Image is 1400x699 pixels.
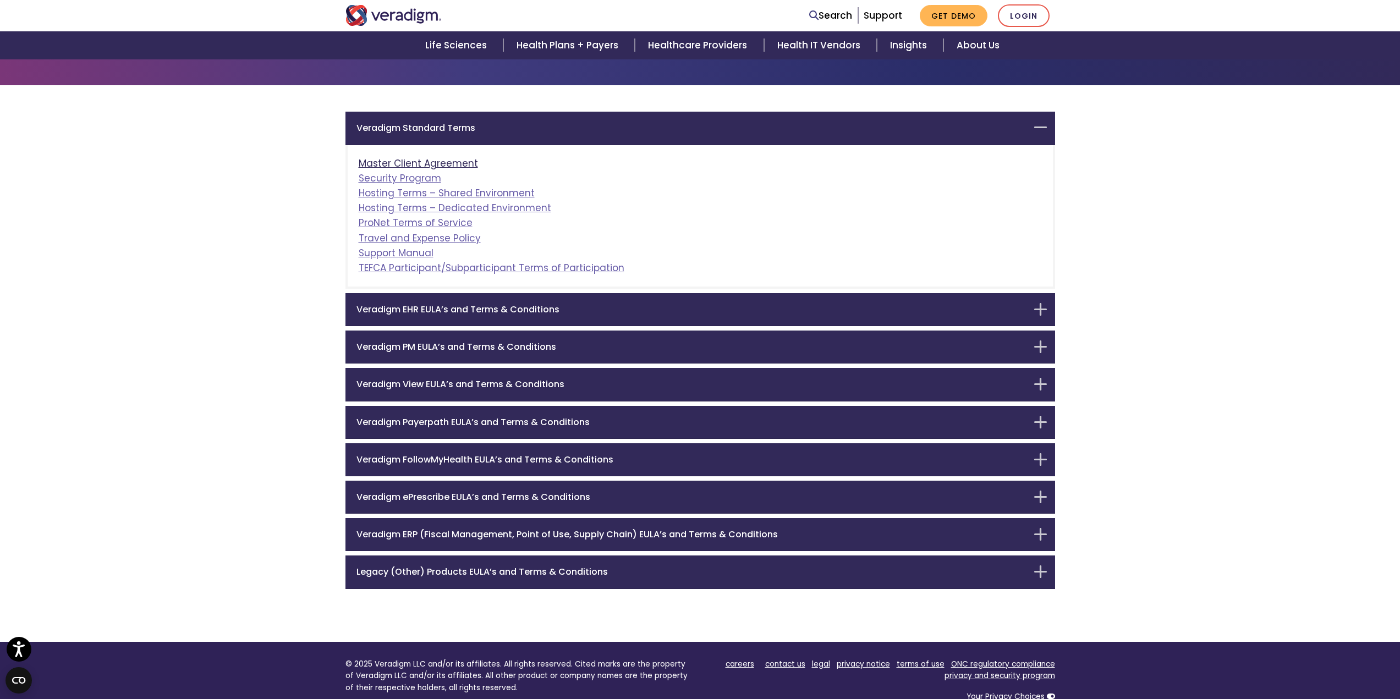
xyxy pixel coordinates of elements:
a: Life Sciences [412,31,503,59]
a: Master Client Agreement [359,157,478,170]
h6: Veradigm PM EULA’s and Terms & Conditions [356,342,1028,352]
h6: Veradigm ERP (Fiscal Management, Point of Use, Supply Chain) EULA’s and Terms & Conditions [356,529,1028,540]
a: Security Program [359,172,441,185]
h6: Veradigm View EULA’s and Terms & Conditions [356,379,1028,389]
a: Hosting Terms – Dedicated Environment [359,201,551,214]
a: contact us [765,659,805,669]
a: privacy notice [837,659,890,669]
a: Insights [877,31,943,59]
a: About Us [943,31,1013,59]
a: Support [864,9,902,22]
a: Get Demo [920,5,987,26]
a: ONC regulatory compliance [951,659,1055,669]
a: legal [812,659,830,669]
h6: Veradigm FollowMyHealth EULA’s and Terms & Conditions [356,454,1028,465]
a: Support Manual [359,246,433,260]
a: Health Plans + Payers [503,31,635,59]
a: Healthcare Providers [635,31,764,59]
p: © 2025 Veradigm LLC and/or its affiliates. All rights reserved. Cited marks are the property of V... [345,658,692,694]
button: Open CMP widget [6,667,32,694]
a: Health IT Vendors [764,31,877,59]
iframe: Drift Chat Widget [1189,620,1387,686]
a: privacy and security program [945,670,1055,681]
h6: Veradigm EHR EULA’s and Terms & Conditions [356,304,1028,315]
img: Veradigm logo [345,5,442,26]
a: terms of use [897,659,945,669]
a: Travel and Expense Policy [359,232,481,245]
a: TEFCA Participant/Subparticipant Terms of Participation [359,261,624,274]
h6: Veradigm Standard Terms [356,123,1028,133]
a: careers [726,659,754,669]
h6: Legacy (Other) Products EULA’s and Terms & Conditions [356,566,1028,577]
a: Hosting Terms – Shared Environment [359,186,535,200]
h6: Veradigm ePrescribe EULA’s and Terms & Conditions [356,492,1028,502]
a: Search [809,8,852,23]
h6: Veradigm Payerpath EULA’s and Terms & Conditions [356,417,1028,427]
a: Login [998,4,1050,27]
a: ProNet Terms of Service [359,216,473,229]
